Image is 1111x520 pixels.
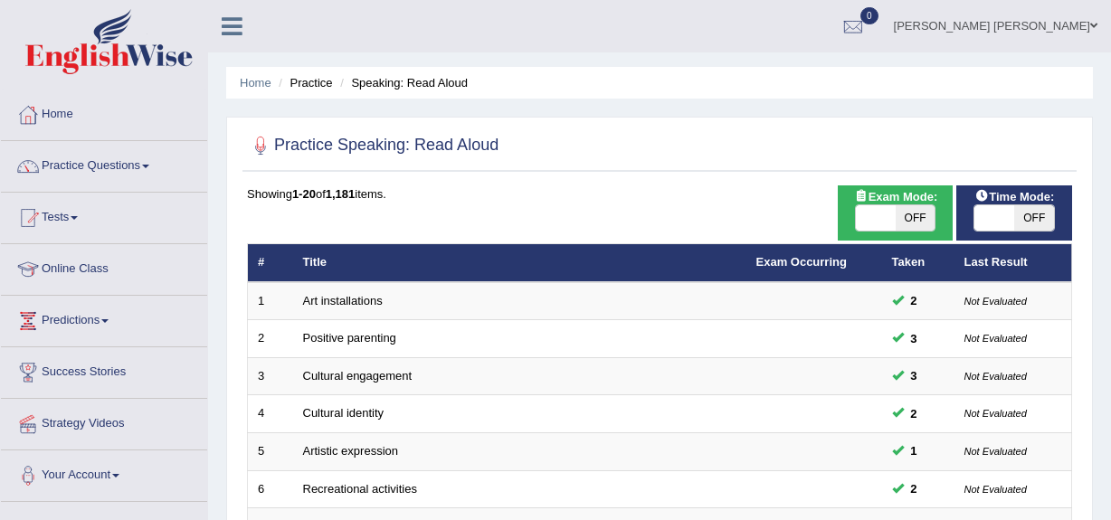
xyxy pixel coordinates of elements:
a: Home [1,90,207,135]
li: Practice [274,74,332,91]
a: Your Account [1,450,207,496]
a: Home [240,76,271,90]
td: 6 [248,470,293,508]
small: Not Evaluated [964,371,1027,382]
span: You can still take this question [904,329,925,348]
span: You can still take this question [904,479,925,498]
li: Speaking: Read Aloud [336,74,468,91]
span: OFF [896,205,935,231]
b: 1-20 [292,187,316,201]
div: Show exams occurring in exams [838,185,954,241]
span: You can still take this question [904,291,925,310]
td: 5 [248,433,293,471]
th: Last Result [954,244,1072,282]
td: 3 [248,357,293,395]
h2: Practice Speaking: Read Aloud [247,132,499,159]
small: Not Evaluated [964,296,1027,307]
span: Exam Mode: [847,187,945,206]
span: 0 [860,7,878,24]
th: Taken [882,244,954,282]
span: You can still take this question [904,441,925,460]
b: 1,181 [326,187,356,201]
a: Positive parenting [303,331,396,345]
span: You can still take this question [904,404,925,423]
td: 4 [248,395,293,433]
small: Not Evaluated [964,333,1027,344]
small: Not Evaluated [964,484,1027,495]
td: 2 [248,320,293,358]
a: Exam Occurring [756,255,847,269]
a: Strategy Videos [1,399,207,444]
a: Art installations [303,294,383,307]
span: You can still take this question [904,366,925,385]
small: Not Evaluated [964,408,1027,419]
th: # [248,244,293,282]
a: Recreational activities [303,482,417,496]
span: Time Mode: [967,187,1061,206]
small: Not Evaluated [964,446,1027,457]
a: Cultural identity [303,406,385,420]
a: Success Stories [1,347,207,392]
a: Online Class [1,244,207,289]
th: Title [293,244,746,282]
td: 1 [248,282,293,320]
a: Artistic expression [303,444,398,458]
a: Tests [1,193,207,238]
span: OFF [1014,205,1054,231]
a: Cultural engagement [303,369,413,383]
a: Predictions [1,296,207,341]
a: Practice Questions [1,141,207,186]
div: Showing of items. [247,185,1072,203]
